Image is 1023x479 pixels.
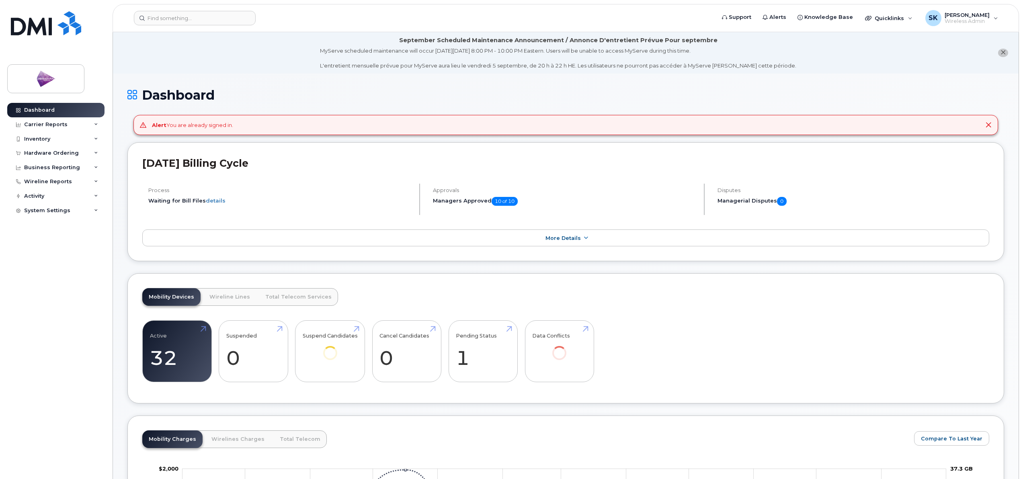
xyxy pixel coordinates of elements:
div: You are already signed in. [152,121,233,129]
h4: Disputes [718,187,989,193]
a: Data Conflicts [532,325,586,371]
a: Total Telecom Services [259,288,338,306]
span: More Details [545,235,581,241]
a: Cancel Candidates 0 [379,325,434,378]
h2: [DATE] Billing Cycle [142,157,989,169]
button: Compare To Last Year [914,431,989,446]
h5: Managers Approved [433,197,697,206]
h4: Process [148,187,412,193]
a: Mobility Charges [142,430,203,448]
div: September Scheduled Maintenance Announcement / Annonce D'entretient Prévue Pour septembre [399,36,718,45]
span: 0 [777,197,787,206]
li: Waiting for Bill Files [148,197,412,205]
a: Suspend Candidates [303,325,358,371]
tspan: $2,000 [159,465,178,471]
a: Total Telecom [273,430,327,448]
a: Pending Status 1 [456,325,510,378]
a: details [206,197,226,204]
h5: Managerial Disputes [718,197,989,206]
g: $0 [159,465,178,471]
div: MyServe scheduled maintenance will occur [DATE][DATE] 8:00 PM - 10:00 PM Eastern. Users will be u... [320,47,796,70]
h1: Dashboard [127,88,1004,102]
button: close notification [998,49,1008,57]
h4: Approvals [433,187,697,193]
tspan: 37.3 GB [950,465,973,471]
a: Active 32 [150,325,204,378]
span: 10 of 10 [492,197,518,206]
span: Compare To Last Year [921,435,982,442]
a: Mobility Devices [142,288,201,306]
a: Wireline Lines [203,288,256,306]
a: Wirelines Charges [205,430,271,448]
strong: Alert [152,122,166,128]
a: Suspended 0 [226,325,281,378]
